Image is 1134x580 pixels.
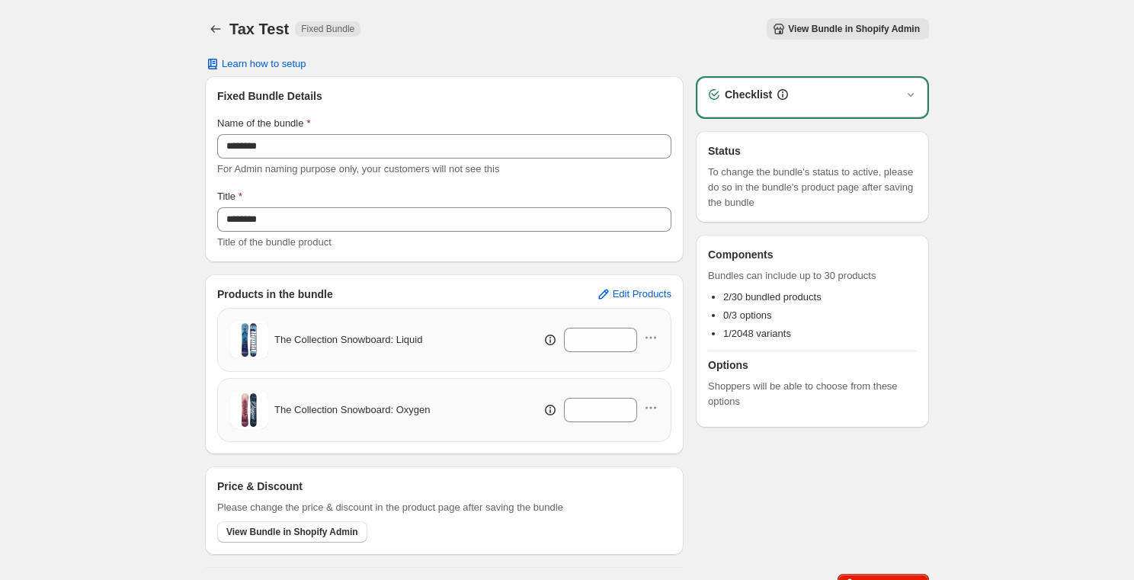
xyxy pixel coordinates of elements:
[708,379,917,409] span: Shoppers will be able to choose from these options
[217,521,367,543] button: View Bundle in Shopify Admin
[217,287,333,302] h3: Products in the bundle
[217,163,499,175] span: For Admin naming purpose only, your customers will not see this
[301,23,354,35] span: Fixed Bundle
[205,18,226,40] button: Back
[708,268,917,284] span: Bundles can include up to 30 products
[708,247,774,262] h3: Components
[230,321,268,359] img: The Collection Snowboard: Liquid
[217,88,671,104] h3: Fixed Bundle Details
[725,87,772,102] h3: Checklist
[230,391,268,429] img: The Collection Snowboard: Oxygen
[217,500,563,515] span: Please change the price & discount in the product page after saving the bundle
[229,20,289,38] h1: Tax Test
[788,23,920,35] span: View Bundle in Shopify Admin
[217,479,303,494] h3: Price & Discount
[708,357,917,373] h3: Options
[767,18,929,40] button: View Bundle in Shopify Admin
[708,143,917,159] h3: Status
[587,282,681,306] button: Edit Products
[217,189,242,204] label: Title
[723,328,791,339] span: 1/2048 variants
[226,526,358,538] span: View Bundle in Shopify Admin
[723,309,772,321] span: 0/3 options
[723,291,822,303] span: 2/30 bundled products
[196,53,316,75] button: Learn how to setup
[613,288,671,300] span: Edit Products
[708,165,917,210] span: To change the bundle's status to active, please do so in the bundle's product page after saving t...
[217,116,311,131] label: Name of the bundle
[217,236,332,248] span: Title of the bundle product
[222,58,306,70] span: Learn how to setup
[274,332,422,348] span: The Collection Snowboard: Liquid
[274,402,431,418] span: The Collection Snowboard: Oxygen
